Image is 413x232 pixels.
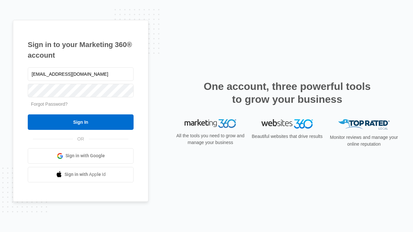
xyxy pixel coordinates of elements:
[65,152,105,159] span: Sign in with Google
[31,101,68,107] a: Forgot Password?
[73,136,89,142] span: OR
[28,148,134,164] a: Sign in with Google
[185,119,236,128] img: Marketing 360
[28,167,134,182] a: Sign in with Apple Id
[65,171,106,178] span: Sign in with Apple Id
[251,133,323,140] p: Beautiful websites that drive results
[174,132,247,146] p: All the tools you need to grow and manage your business
[28,39,134,61] h1: Sign in to your Marketing 360® account
[28,67,134,81] input: Email
[261,119,313,129] img: Websites 360
[338,119,390,130] img: Top Rated Local
[28,114,134,130] input: Sign In
[328,134,400,148] p: Monitor reviews and manage your online reputation
[202,80,373,106] h2: One account, three powerful tools to grow your business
